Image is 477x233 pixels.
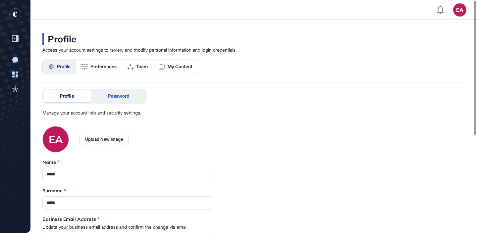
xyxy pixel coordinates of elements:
[42,159,56,165] label: Name
[43,60,76,74] a: Profile
[43,126,69,152] div: EA
[79,133,129,146] button: Upload New Image
[136,64,148,69] span: Team
[108,93,129,99] span: Password
[168,64,192,69] span: My Content
[60,93,74,99] span: Profile
[153,60,198,74] a: My Content
[57,64,71,69] span: Profile
[42,33,76,45] div: Profile
[9,8,21,20] div: entrapeer-logo
[122,60,153,74] a: Team
[76,60,122,74] a: Preferences
[42,110,141,116] div: Manage your account info and security settings.
[453,3,466,17] button: EA
[42,188,63,194] label: Surname
[42,225,212,229] span: Update your business email address and confirm the change via email.
[42,216,96,222] label: Business Email Address
[42,47,237,53] div: Access your account settings to review and modify personal information and login credentials.
[90,64,117,69] span: Preferences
